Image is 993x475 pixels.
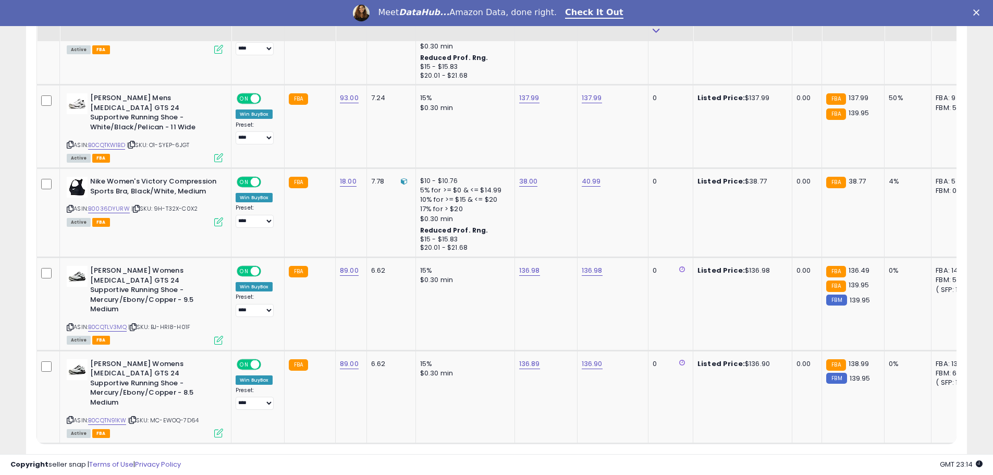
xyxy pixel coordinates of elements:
[653,266,685,275] div: 0
[826,281,845,292] small: FBA
[973,9,984,16] div: Close
[236,387,276,410] div: Preset:
[238,94,251,103] span: ON
[88,141,125,150] a: B0CQTKW1BD
[420,226,488,235] b: Reduced Prof. Rng.
[10,459,48,469] strong: Copyright
[519,93,540,103] a: 137.99
[67,177,88,198] img: 31c2rLURExL._SL40_.jpg
[92,154,110,163] span: FBA
[420,266,507,275] div: 15%
[582,359,603,369] a: 136.90
[289,266,308,277] small: FBA
[582,93,602,103] a: 137.99
[92,45,110,54] span: FBA
[796,93,814,103] div: 0.00
[420,359,507,369] div: 15%
[796,359,814,369] div: 0.00
[10,460,181,470] div: seller snap | |
[88,416,126,425] a: B0CQTN91KW
[697,93,784,103] div: $137.99
[850,373,871,383] span: 139.95
[420,103,507,113] div: $0.30 min
[849,359,869,369] span: 138.99
[289,177,308,188] small: FBA
[849,93,869,103] span: 137.99
[420,214,507,224] div: $0.30 min
[236,294,276,317] div: Preset:
[697,93,745,103] b: Listed Price:
[826,373,847,384] small: FBM
[88,323,127,332] a: B0CQTLV3MQ
[238,267,251,276] span: ON
[420,369,507,378] div: $0.30 min
[653,359,685,369] div: 0
[420,186,507,195] div: 5% for >= $0 & <= $14.99
[420,71,507,80] div: $20.01 - $21.68
[340,359,359,369] a: 89.00
[697,359,745,369] b: Listed Price:
[420,53,488,62] b: Reduced Prof. Rng.
[849,265,870,275] span: 136.49
[67,93,88,114] img: 414qF5dcZQL._SL40_.jpg
[88,204,130,213] a: B0036DYURW
[236,375,273,385] div: Win BuyBox
[67,45,91,54] span: All listings currently available for purchase on Amazon
[92,429,110,438] span: FBA
[128,416,199,424] span: | SKU: MC-EWOQ-7D64
[260,94,276,103] span: OFF
[826,108,845,120] small: FBA
[67,359,223,436] div: ASIN:
[67,218,91,227] span: All listings currently available for purchase on Amazon
[826,266,845,277] small: FBA
[420,204,507,214] div: 17% for > $20
[90,93,217,135] b: [PERSON_NAME] Mens [MEDICAL_DATA] GTS 24 Supportive Running Shoe - White/Black/Pelican - 11 Wide
[67,429,91,438] span: All listings currently available for purchase on Amazon
[236,32,276,56] div: Preset:
[849,280,869,290] span: 139.95
[697,177,784,186] div: $38.77
[371,359,408,369] div: 6.62
[67,266,88,287] img: 41fuiV8BTnL._SL40_.jpg
[420,243,507,252] div: $20.01 - $21.68
[936,369,970,378] div: FBM: 6
[89,459,133,469] a: Terms of Use
[565,7,623,19] a: Check It Out
[420,63,507,71] div: $15 - $15.83
[236,282,273,291] div: Win BuyBox
[127,141,189,149] span: | SKU: O1-SYEP-6JGT
[850,295,871,305] span: 139.95
[653,177,685,186] div: 0
[399,7,449,17] i: DataHub...
[135,459,181,469] a: Privacy Policy
[697,359,784,369] div: $136.90
[238,360,251,369] span: ON
[849,108,869,118] span: 139.95
[826,359,845,371] small: FBA
[353,5,370,21] img: Profile image for Georgie
[936,186,970,196] div: FBM: 0
[420,177,507,186] div: $10 - $10.76
[67,154,91,163] span: All listings currently available for purchase on Amazon
[289,93,308,105] small: FBA
[67,93,223,161] div: ASIN:
[889,359,923,369] div: 0%
[889,177,923,186] div: 4%
[67,4,223,53] div: ASIN:
[371,93,408,103] div: 7.24
[889,93,923,103] div: 50%
[697,266,784,275] div: $136.98
[519,265,540,276] a: 136.98
[653,93,685,103] div: 0
[90,177,217,199] b: Nike Women's Victory Compression Sports Bra, Black/White, Medium
[236,193,273,202] div: Win BuyBox
[826,93,845,105] small: FBA
[236,121,276,145] div: Preset:
[420,235,507,244] div: $15 - $15.83
[796,177,814,186] div: 0.00
[936,378,970,387] div: ( SFP: 1 )
[849,176,866,186] span: 38.77
[67,336,91,345] span: All listings currently available for purchase on Amazon
[238,178,251,187] span: ON
[936,177,970,186] div: FBA: 5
